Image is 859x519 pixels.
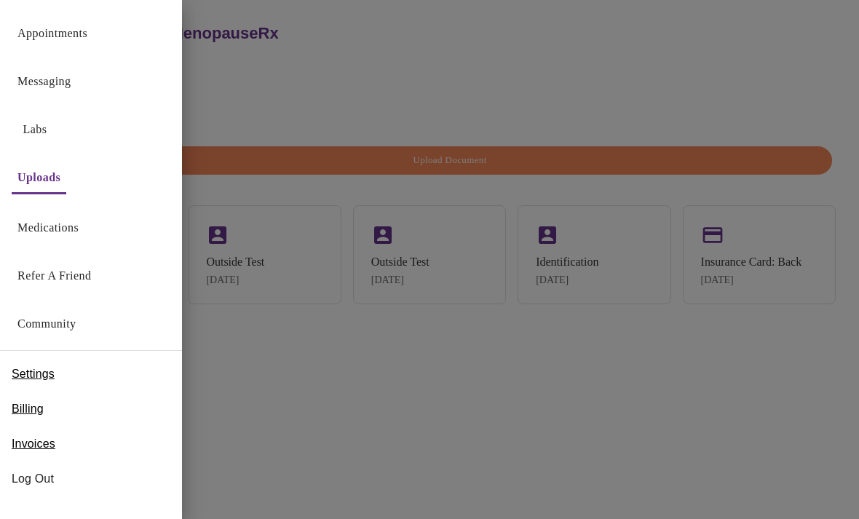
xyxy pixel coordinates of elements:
a: Medications [17,218,79,238]
a: Invoices [12,432,55,456]
button: Uploads [12,163,66,194]
a: Community [17,314,76,334]
button: Appointments [12,19,93,48]
button: Refer a Friend [12,261,98,290]
button: Messaging [12,67,76,96]
a: Settings [12,362,55,386]
a: Messaging [17,71,71,92]
button: Labs [12,115,58,144]
button: Medications [12,213,84,242]
a: Uploads [17,167,60,188]
span: Settings [12,365,55,383]
a: Billing [12,397,44,421]
a: Appointments [17,23,87,44]
span: Log Out [12,470,170,488]
a: Labs [23,119,47,140]
span: Invoices [12,435,55,453]
a: Refer a Friend [17,266,92,286]
span: Billing [12,400,44,418]
button: Community [12,309,82,338]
